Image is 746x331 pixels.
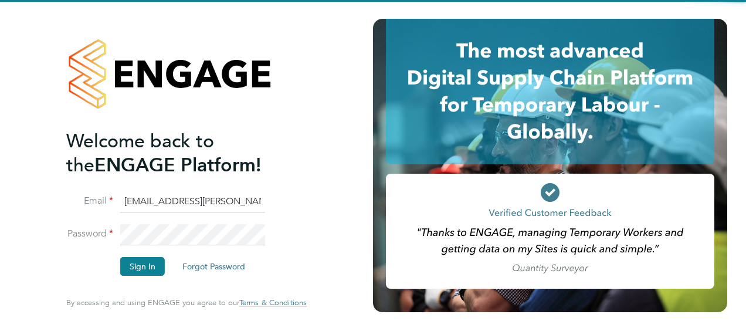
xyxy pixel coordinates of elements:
label: Password [66,228,113,240]
span: By accessing and using ENGAGE you agree to our [66,298,307,308]
a: Terms & Conditions [239,298,307,308]
label: Email [66,195,113,207]
span: Terms & Conditions [239,298,307,308]
h2: ENGAGE Platform! [66,129,295,177]
span: Welcome back to the [66,130,214,177]
button: Sign In [120,257,165,276]
button: Forgot Password [173,257,255,276]
input: Enter your work email... [120,191,265,212]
